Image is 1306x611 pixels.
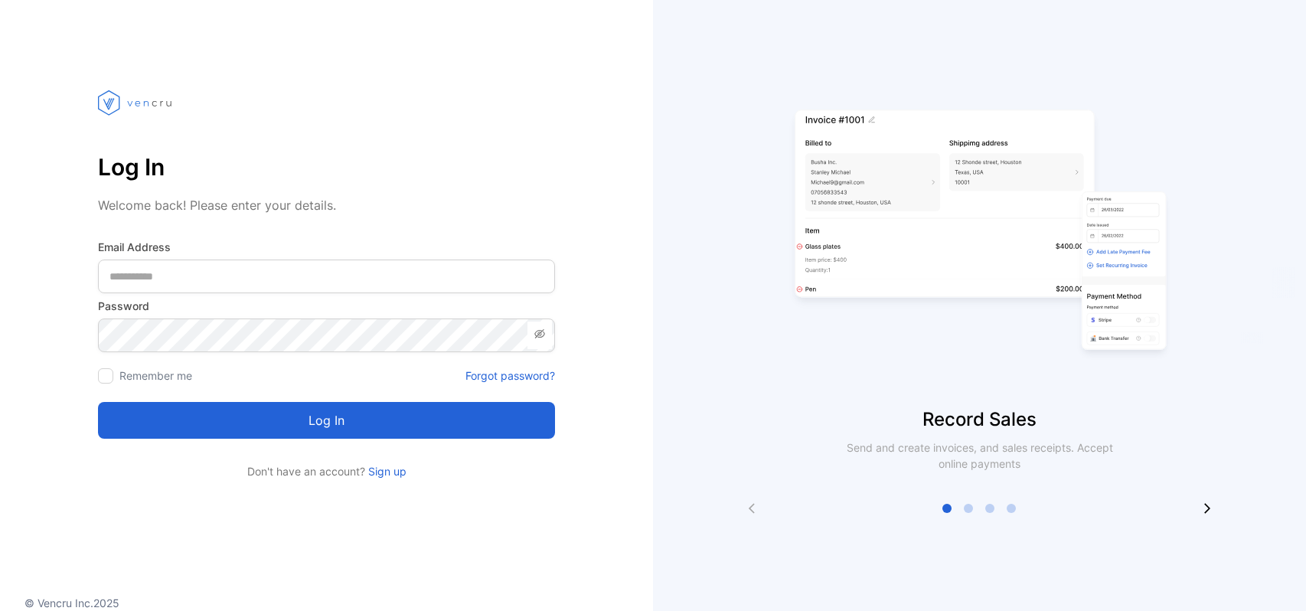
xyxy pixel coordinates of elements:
[98,298,555,314] label: Password
[833,439,1127,472] p: Send and create invoices, and sales receipts. Accept online payments
[98,61,175,144] img: vencru logo
[119,369,192,382] label: Remember me
[98,239,555,255] label: Email Address
[788,61,1171,406] img: slider image
[98,196,555,214] p: Welcome back! Please enter your details.
[365,465,406,478] a: Sign up
[98,149,555,185] p: Log In
[653,406,1306,433] p: Record Sales
[465,368,555,384] a: Forgot password?
[98,463,555,479] p: Don't have an account?
[98,402,555,439] button: Log in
